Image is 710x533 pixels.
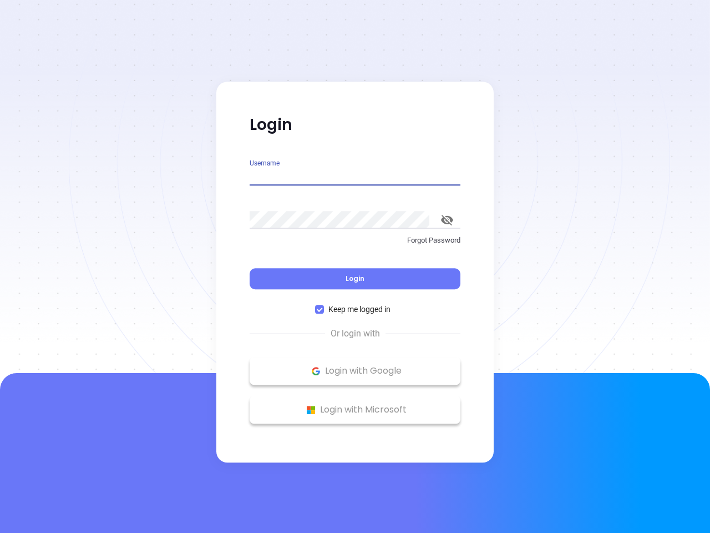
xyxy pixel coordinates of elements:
[250,160,280,167] label: Username
[309,364,323,378] img: Google Logo
[325,327,386,340] span: Or login with
[250,357,460,385] button: Google Logo Login with Google
[324,303,395,315] span: Keep me logged in
[250,396,460,424] button: Microsoft Logo Login with Microsoft
[434,207,460,233] button: toggle password visibility
[250,235,460,255] a: Forgot Password
[255,363,455,379] p: Login with Google
[250,268,460,289] button: Login
[255,401,455,418] p: Login with Microsoft
[304,403,318,417] img: Microsoft Logo
[250,115,460,135] p: Login
[346,274,364,283] span: Login
[250,235,460,246] p: Forgot Password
